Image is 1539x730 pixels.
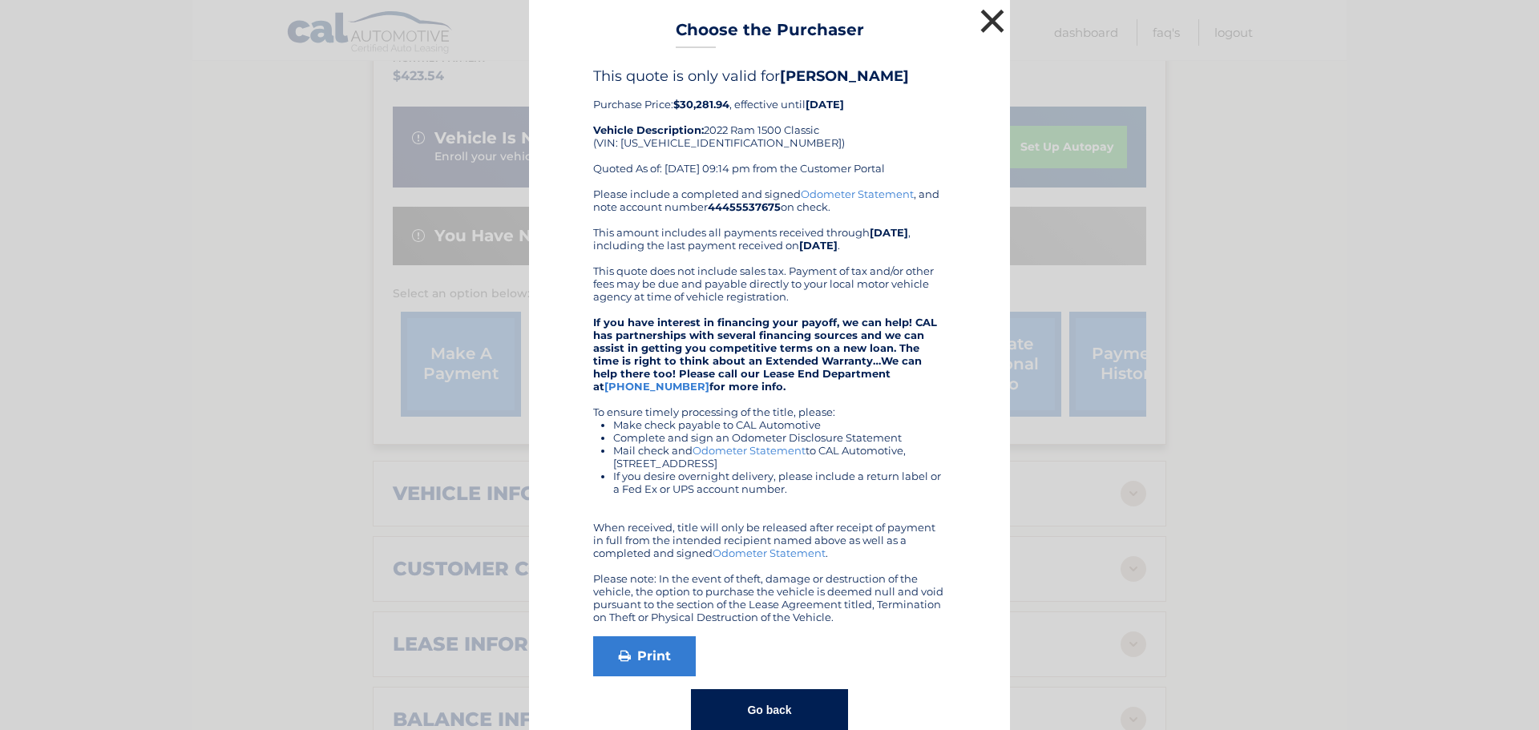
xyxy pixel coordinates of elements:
strong: If you have interest in financing your payoff, we can help! CAL has partnerships with several fin... [593,316,937,393]
li: Mail check and to CAL Automotive, [STREET_ADDRESS] [613,444,946,470]
strong: Vehicle Description: [593,123,704,136]
div: Please include a completed and signed , and note account number on check. This amount includes al... [593,188,946,623]
b: [DATE] [870,226,908,239]
b: $30,281.94 [673,98,729,111]
b: [DATE] [799,239,838,252]
div: Purchase Price: , effective until 2022 Ram 1500 Classic (VIN: [US_VEHICLE_IDENTIFICATION_NUMBER])... [593,67,946,188]
b: [DATE] [806,98,844,111]
a: Odometer Statement [713,546,826,559]
li: Make check payable to CAL Automotive [613,418,946,431]
li: If you desire overnight delivery, please include a return label or a Fed Ex or UPS account number. [613,470,946,495]
h3: Choose the Purchaser [676,20,864,48]
h4: This quote is only valid for [593,67,946,85]
a: Odometer Statement [801,188,914,200]
li: Complete and sign an Odometer Disclosure Statement [613,431,946,444]
a: [PHONE_NUMBER] [604,380,709,393]
b: 44455537675 [708,200,781,213]
a: Print [593,636,696,676]
button: × [976,5,1008,37]
a: Odometer Statement [693,444,806,457]
b: [PERSON_NAME] [780,67,909,85]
